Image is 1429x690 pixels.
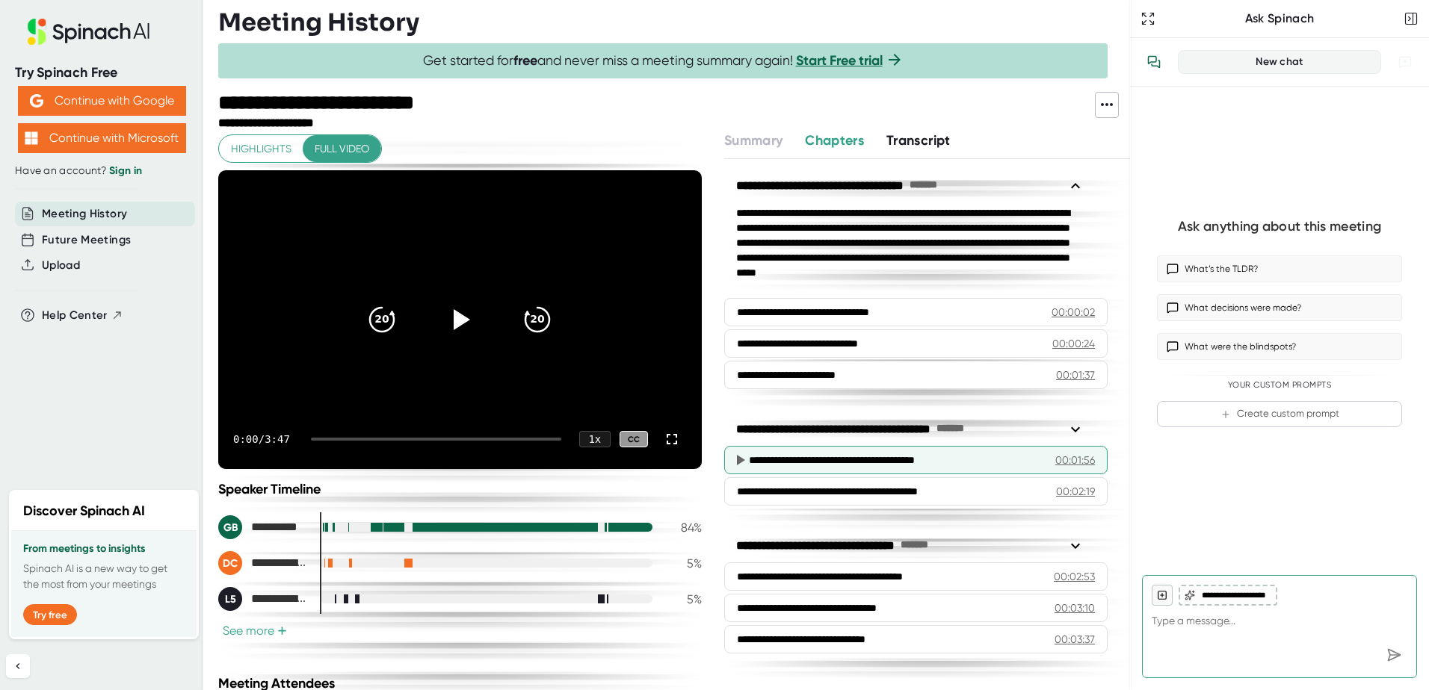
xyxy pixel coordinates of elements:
div: 1 x [579,431,611,447]
h3: From meetings to insights [23,543,185,555]
div: L5 [218,587,242,611]
img: Aehbyd4JwY73AAAAAElFTkSuQmCC [30,94,43,108]
button: What decisions were made? [1157,294,1402,321]
span: Full video [315,140,369,158]
a: Start Free trial [796,52,883,69]
span: Chapters [805,132,864,149]
div: 5 % [664,556,702,571]
div: 0:00 / 3:47 [233,433,293,445]
span: Highlights [231,140,291,158]
div: 00:03:10 [1055,600,1095,615]
div: 00:00:24 [1052,336,1095,351]
span: Summary [724,132,783,149]
h3: Meeting History [218,8,419,37]
b: free [513,52,537,69]
div: Gary Baker [218,515,308,539]
button: Summary [724,131,783,151]
div: Try Spinach Free [15,64,188,81]
div: 00:01:56 [1055,453,1095,467]
button: Transcript [886,131,951,151]
div: Send message [1380,641,1407,668]
div: GB [218,515,242,539]
button: See more+ [218,623,291,638]
span: + [277,625,287,637]
h2: Discover Spinach AI [23,501,145,521]
button: View conversation history [1139,47,1169,77]
div: 00:02:19 [1056,484,1095,499]
button: Help Center [42,307,123,324]
button: Full video [303,135,381,163]
button: What’s the TLDR? [1157,255,1402,282]
div: Speaker Timeline [218,481,702,497]
div: 00:00:02 [1052,305,1095,320]
div: 5 % [664,592,702,606]
button: Collapse sidebar [6,654,30,678]
button: Future Meetings [42,231,131,249]
button: Expand to Ask Spinach page [1138,8,1158,29]
span: Get started for and never miss a meeting summary again! [423,52,904,69]
button: Highlights [219,135,303,163]
div: Your Custom Prompts [1157,380,1402,391]
div: 00:03:37 [1055,632,1095,647]
button: Continue with Microsoft [18,123,186,153]
div: CC [620,431,648,448]
div: Ask Spinach [1158,11,1401,26]
a: Sign in [109,164,142,177]
span: Help Center [42,307,108,324]
div: DC [218,551,242,575]
button: Close conversation sidebar [1401,8,1422,29]
div: New chat [1188,55,1371,69]
div: 84 % [664,520,702,535]
div: Deb Carter- Chapter Director & Launch Coach [218,551,308,575]
button: Try free [23,604,77,625]
div: Ask anything about this meeting [1178,218,1381,235]
div: 00:02:53 [1054,569,1095,584]
span: Transcript [886,132,951,149]
div: Have an account? [15,164,188,178]
p: Spinach AI is a new way to get the most from your meetings [23,561,185,592]
button: Create custom prompt [1157,401,1402,427]
button: Chapters [805,131,864,151]
button: Continue with Google [18,86,186,116]
button: What were the blindspots? [1157,333,1402,360]
button: Meeting History [42,205,127,223]
button: Upload [42,257,80,274]
div: 00:01:37 [1056,367,1095,382]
